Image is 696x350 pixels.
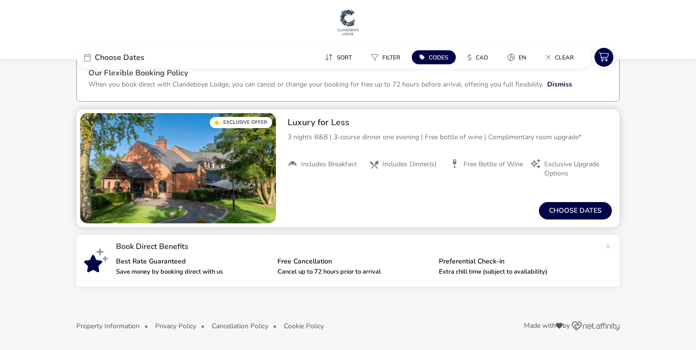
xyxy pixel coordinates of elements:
[429,54,448,61] span: Codes
[277,269,431,275] p: Cancel up to 72 hours prior to arrival
[363,50,408,64] button: Filter
[88,69,608,79] h3: Our Flexible Booking Policy
[210,117,272,128] div: Exclusive Offer
[336,8,360,37] img: Main Website
[439,258,593,265] p: Preferential Check-in
[284,322,324,330] button: Cookie Policy
[88,80,543,89] p: When you book direct with Clandeboye Lodge, you can cancel or change your booking for free up to ...
[500,50,534,64] button: en
[539,202,612,219] button: Choose dates
[439,269,593,275] p: Extra chill time (subject to availability)
[337,54,352,61] span: Sort
[155,322,196,330] button: Privacy Policy
[467,53,472,62] i: $
[460,50,496,64] button: $CAD
[363,50,412,64] naf-pibe-menu-bar-item: Filter
[116,269,270,275] p: Save money by booking direct with us
[544,160,604,177] span: Exclusive Upgrade Options
[460,50,500,64] naf-pibe-menu-bar-item: $CAD
[538,50,585,64] naf-pibe-menu-bar-item: Clear
[280,109,620,186] div: Luxury for Less3 nights B&B | 3-course dinner one evening | Free bottle of wine | Complimentary r...
[288,132,612,142] p: 3 nights B&B | 3-course dinner one evening | Free bottle of wine | Complimentary room upgrade*
[412,50,456,64] button: Codes
[317,50,363,64] naf-pibe-menu-bar-item: Sort
[412,50,460,64] naf-pibe-menu-bar-item: Codes
[555,54,574,61] span: Clear
[500,50,538,64] naf-pibe-menu-bar-item: en
[80,113,276,223] swiper-slide: 1 / 1
[382,160,436,169] span: Includes Dinner(s)
[116,258,270,265] p: Best Rate Guaranteed
[277,258,431,265] p: Free Cancellation
[76,322,140,330] button: Property Information
[301,160,357,169] span: Includes Breakfast
[476,54,488,61] span: CAD
[212,322,268,330] button: Cancellation Policy
[524,322,570,329] span: Made with by
[464,160,523,169] span: Free Bottle of Wine
[382,54,400,61] span: Filter
[519,54,526,61] span: en
[116,243,600,250] p: Book Direct Benefits
[95,54,145,61] span: Choose Dates
[288,117,612,128] h2: Luxury for Less
[538,50,581,64] button: Clear
[317,50,360,64] button: Sort
[76,46,221,69] div: Choose Dates
[547,79,572,89] button: Dismiss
